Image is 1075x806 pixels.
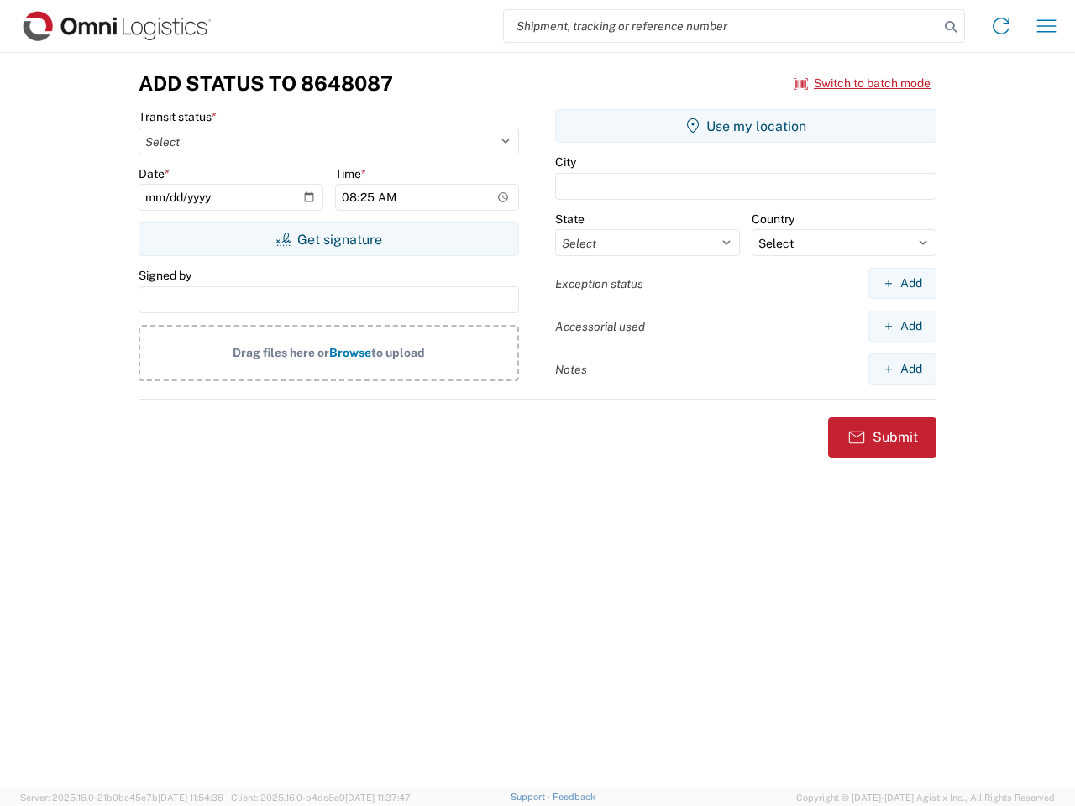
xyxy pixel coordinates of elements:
[139,268,191,283] label: Signed by
[345,793,411,803] span: [DATE] 11:37:47
[231,793,411,803] span: Client: 2025.16.0-b4dc8a9
[555,109,936,143] button: Use my location
[233,346,329,359] span: Drag files here or
[335,166,366,181] label: Time
[329,346,371,359] span: Browse
[158,793,223,803] span: [DATE] 11:54:36
[555,319,645,334] label: Accessorial used
[828,417,936,458] button: Submit
[371,346,425,359] span: to upload
[553,792,595,802] a: Feedback
[752,212,794,227] label: Country
[511,792,553,802] a: Support
[794,70,931,97] button: Switch to batch mode
[555,276,643,291] label: Exception status
[20,793,223,803] span: Server: 2025.16.0-21b0bc45e7b
[868,353,936,385] button: Add
[139,222,519,256] button: Get signature
[868,311,936,342] button: Add
[139,71,393,96] h3: Add Status to 8648087
[555,154,576,170] label: City
[555,212,585,227] label: State
[868,268,936,299] button: Add
[555,362,587,377] label: Notes
[504,10,939,42] input: Shipment, tracking or reference number
[796,790,1055,805] span: Copyright © [DATE]-[DATE] Agistix Inc., All Rights Reserved
[139,166,170,181] label: Date
[139,109,217,124] label: Transit status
